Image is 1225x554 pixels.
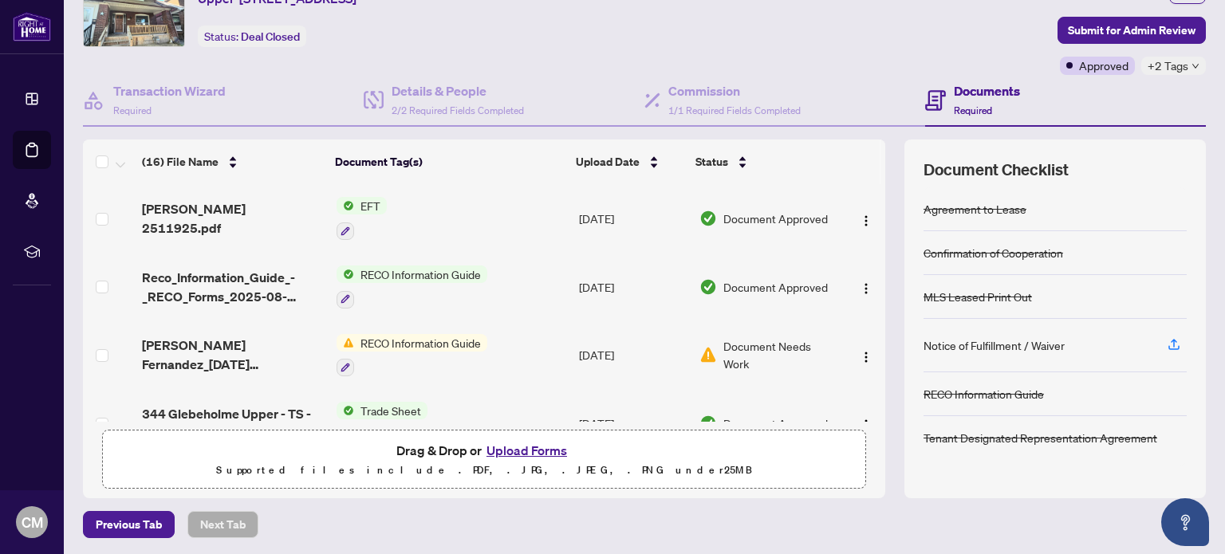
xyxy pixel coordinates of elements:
[142,404,323,442] span: 344 Glebeholme Upper - TS - Agent to Review - [PERSON_NAME].pdf
[1161,498,1209,546] button: Open asap
[83,511,175,538] button: Previous Tab
[1058,17,1206,44] button: Submit for Admin Review
[337,265,487,308] button: Status IconRECO Information Guide
[103,430,865,489] span: Drag & Drop orUpload FormsSupported files include .PDF, .JPG, .JPEG, .PNG under25MB
[354,197,387,214] span: EFT
[695,153,728,171] span: Status
[569,139,688,184] th: Upload Date
[853,342,879,367] button: Logo
[723,210,828,227] span: Document Approved
[853,206,879,231] button: Logo
[924,288,1032,305] div: MLS Leased Print Out
[954,104,992,116] span: Required
[853,411,879,436] button: Logo
[723,278,828,296] span: Document Approved
[337,334,354,352] img: Status Icon
[1068,18,1195,43] span: Submit for Admin Review
[392,104,524,116] span: 2/2 Required Fields Completed
[337,402,354,419] img: Status Icon
[337,402,427,445] button: Status IconTrade Sheet
[354,402,427,419] span: Trade Sheet
[241,29,300,44] span: Deal Closed
[329,139,570,184] th: Document Tag(s)
[187,511,258,538] button: Next Tab
[573,184,693,253] td: [DATE]
[96,512,162,537] span: Previous Tab
[924,429,1157,446] div: Tenant Designated Representation Agreement
[142,199,323,238] span: [PERSON_NAME] 2511925.pdf
[699,210,717,227] img: Document Status
[13,12,51,41] img: logo
[396,440,572,461] span: Drag & Drop or
[723,415,828,432] span: Document Approved
[924,159,1069,181] span: Document Checklist
[113,81,226,100] h4: Transaction Wizard
[198,26,306,47] div: Status:
[142,268,323,306] span: Reco_Information_Guide_-_RECO_Forms_2025-08-08_08_21_10.pdf
[337,197,387,240] button: Status IconEFT
[113,104,152,116] span: Required
[22,511,43,533] span: CM
[142,153,219,171] span: (16) File Name
[860,214,872,227] img: Logo
[668,81,801,100] h4: Commission
[1192,62,1199,70] span: down
[723,337,837,372] span: Document Needs Work
[392,81,524,100] h4: Details & People
[860,418,872,431] img: Logo
[689,139,838,184] th: Status
[337,197,354,214] img: Status Icon
[142,336,323,374] span: [PERSON_NAME] Fernandez_[DATE] 12_21_17.pdf
[668,104,801,116] span: 1/1 Required Fields Completed
[354,265,487,283] span: RECO Information Guide
[924,244,1063,261] div: Confirmation of Cooperation
[924,385,1044,403] div: RECO Information Guide
[573,389,693,458] td: [DATE]
[860,282,872,295] img: Logo
[954,81,1020,100] h4: Documents
[699,346,717,363] img: Document Status
[924,336,1065,354] div: Notice of Fulfillment / Waiver
[482,440,572,461] button: Upload Forms
[573,321,693,390] td: [DATE]
[573,253,693,321] td: [DATE]
[860,351,872,363] img: Logo
[924,200,1026,218] div: Agreement to Lease
[576,153,640,171] span: Upload Date
[1079,57,1128,74] span: Approved
[1148,57,1188,75] span: +2 Tags
[112,461,856,480] p: Supported files include .PDF, .JPG, .JPEG, .PNG under 25 MB
[853,274,879,300] button: Logo
[136,139,329,184] th: (16) File Name
[337,265,354,283] img: Status Icon
[699,278,717,296] img: Document Status
[337,334,487,377] button: Status IconRECO Information Guide
[699,415,717,432] img: Document Status
[354,334,487,352] span: RECO Information Guide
